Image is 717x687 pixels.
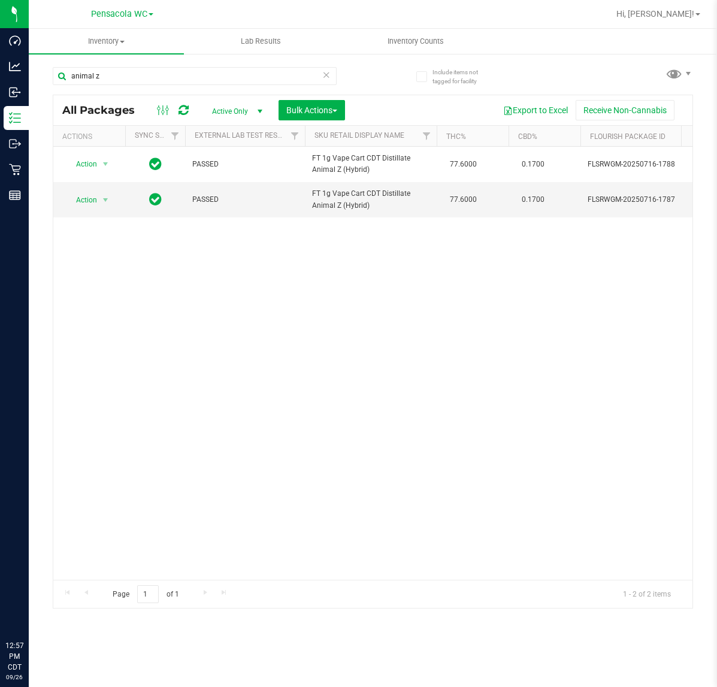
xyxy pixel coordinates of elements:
[165,126,185,146] a: Filter
[518,132,537,141] a: CBD%
[285,126,305,146] a: Filter
[137,585,159,604] input: 1
[102,585,189,604] span: Page of 1
[613,585,680,603] span: 1 - 2 of 2 items
[446,132,466,141] a: THC%
[5,673,23,682] p: 09/26
[9,138,21,150] inline-svg: Outbound
[149,191,162,208] span: In Sync
[53,67,337,85] input: Search Package ID, Item Name, SKU, Lot or Part Number...
[195,131,289,140] a: External Lab Test Result
[192,159,298,170] span: PASSED
[338,29,494,54] a: Inventory Counts
[98,156,113,172] span: select
[9,60,21,72] inline-svg: Analytics
[12,591,48,627] iframe: Resource center
[286,105,337,115] span: Bulk Actions
[62,104,147,117] span: All Packages
[62,132,120,141] div: Actions
[184,29,339,54] a: Lab Results
[444,191,483,208] span: 77.6000
[444,156,483,173] span: 77.6000
[314,131,404,140] a: Sku Retail Display Name
[9,35,21,47] inline-svg: Dashboard
[135,131,181,140] a: Sync Status
[9,112,21,124] inline-svg: Inventory
[9,189,21,201] inline-svg: Reports
[516,191,550,208] span: 0.1700
[98,192,113,208] span: select
[65,192,98,208] span: Action
[5,640,23,673] p: 12:57 PM CDT
[312,188,429,211] span: FT 1g Vape Cart CDT Distillate Animal Z (Hybrid)
[149,156,162,172] span: In Sync
[29,36,184,47] span: Inventory
[91,9,147,19] span: Pensacola WC
[322,67,331,83] span: Clear
[9,164,21,175] inline-svg: Retail
[616,9,694,19] span: Hi, [PERSON_NAME]!
[312,153,429,175] span: FT 1g Vape Cart CDT Distillate Animal Z (Hybrid)
[516,156,550,173] span: 0.1700
[371,36,460,47] span: Inventory Counts
[495,100,576,120] button: Export to Excel
[9,86,21,98] inline-svg: Inbound
[417,126,437,146] a: Filter
[29,29,184,54] a: Inventory
[576,100,674,120] button: Receive Non-Cannabis
[588,194,705,205] span: FLSRWGM-20250716-1787
[65,156,98,172] span: Action
[192,194,298,205] span: PASSED
[225,36,297,47] span: Lab Results
[590,132,665,141] a: Flourish Package ID
[432,68,492,86] span: Include items not tagged for facility
[279,100,345,120] button: Bulk Actions
[588,159,705,170] span: FLSRWGM-20250716-1788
